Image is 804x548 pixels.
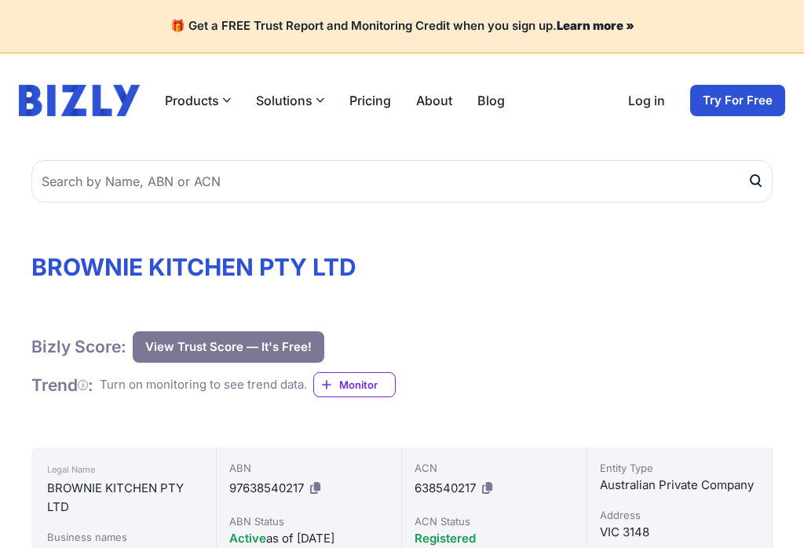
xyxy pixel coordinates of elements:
div: as of [DATE] [229,529,389,548]
span: 638540217 [415,480,476,495]
div: Turn on monitoring to see trend data. [100,376,307,394]
button: View Trust Score — It's Free! [133,331,324,363]
div: ACN Status [415,513,574,529]
button: Products [165,91,231,110]
a: Learn more » [557,18,634,33]
span: Registered [415,531,476,546]
div: ABN [229,460,389,476]
div: ACN [415,460,574,476]
h1: Trend : [31,374,93,396]
h1: Bizly Score: [31,336,126,357]
a: Blog [477,91,505,110]
a: Monitor [313,372,396,397]
span: Active [229,531,266,546]
h4: 🎁 Get a FREE Trust Report and Monitoring Credit when you sign up. [19,19,785,34]
a: Log in [628,91,665,110]
a: Try For Free [690,85,785,116]
span: Monitor [339,377,395,393]
div: ABN Status [229,513,389,529]
div: Legal Name [47,460,200,479]
div: BROWNIE KITCHEN PTY LTD [47,479,200,517]
div: Australian Private Company [600,476,759,495]
a: About [416,91,452,110]
input: Search by Name, ABN or ACN [31,160,773,203]
div: Business names [47,529,200,545]
h1: BROWNIE KITCHEN PTY LTD [31,253,773,281]
div: Address [600,507,759,523]
div: VIC 3148 [600,523,759,542]
div: Entity Type [600,460,759,476]
button: Solutions [256,91,324,110]
a: Pricing [349,91,391,110]
a: 97638540217 [229,480,304,495]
